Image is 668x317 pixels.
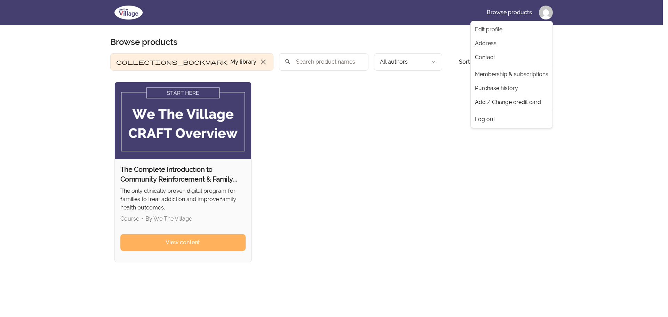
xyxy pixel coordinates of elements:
[472,112,551,126] a: Log out
[472,95,551,109] a: Add / Change credit card
[472,68,551,81] a: Membership & subscriptions
[472,23,551,37] a: Edit profile
[472,50,551,64] a: Contact
[472,81,551,95] a: Purchase history
[472,37,551,50] a: Address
